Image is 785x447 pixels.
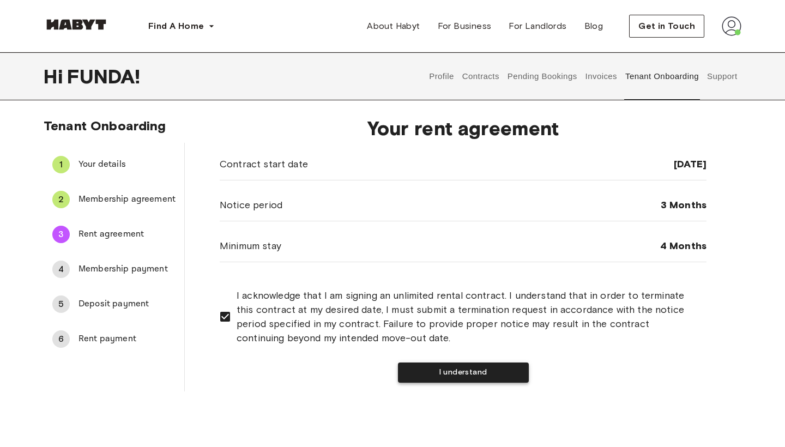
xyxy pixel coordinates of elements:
[78,263,176,276] span: Membership payment
[506,52,578,100] button: Pending Bookings
[52,330,70,348] div: 6
[78,333,176,346] span: Rent payment
[78,228,176,241] span: Rent agreement
[629,15,704,38] button: Get in Touch
[140,15,224,37] button: Find A Home
[220,198,282,212] span: Notice period
[237,288,698,345] span: I acknowledge that I am signing an unlimited rental contract. I understand that in order to termi...
[428,52,456,100] button: Profile
[584,52,618,100] button: Invoices
[220,117,706,140] span: Your rent agreement
[44,152,184,178] div: 1Your details
[722,16,741,36] img: avatar
[52,226,70,243] div: 3
[52,261,70,278] div: 4
[705,52,739,100] button: Support
[358,15,428,37] a: About Habyt
[44,19,109,30] img: Habyt
[584,20,603,33] span: Blog
[52,156,70,173] div: 1
[44,118,166,134] span: Tenant Onboarding
[52,295,70,313] div: 5
[220,157,308,171] span: Contract start date
[44,221,184,247] div: 3Rent agreement
[398,363,529,383] button: I understand
[148,20,204,33] span: Find A Home
[461,52,500,100] button: Contracts
[52,191,70,208] div: 2
[660,239,706,252] span: 4 Months
[67,65,140,88] span: FUNDA !
[661,198,706,212] span: 3 Months
[78,298,176,311] span: Deposit payment
[638,20,695,33] span: Get in Touch
[438,20,492,33] span: For Business
[44,186,184,213] div: 2Membership agreement
[576,15,612,37] a: Blog
[220,239,281,253] span: Minimum stay
[500,15,575,37] a: For Landlords
[44,326,184,352] div: 6Rent payment
[425,52,741,100] div: user profile tabs
[44,65,67,88] span: Hi
[509,20,566,33] span: For Landlords
[78,158,176,171] span: Your details
[44,256,184,282] div: 4Membership payment
[367,20,420,33] span: About Habyt
[674,158,706,171] span: [DATE]
[624,52,701,100] button: Tenant Onboarding
[44,291,184,317] div: 5Deposit payment
[78,193,176,206] span: Membership agreement
[429,15,500,37] a: For Business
